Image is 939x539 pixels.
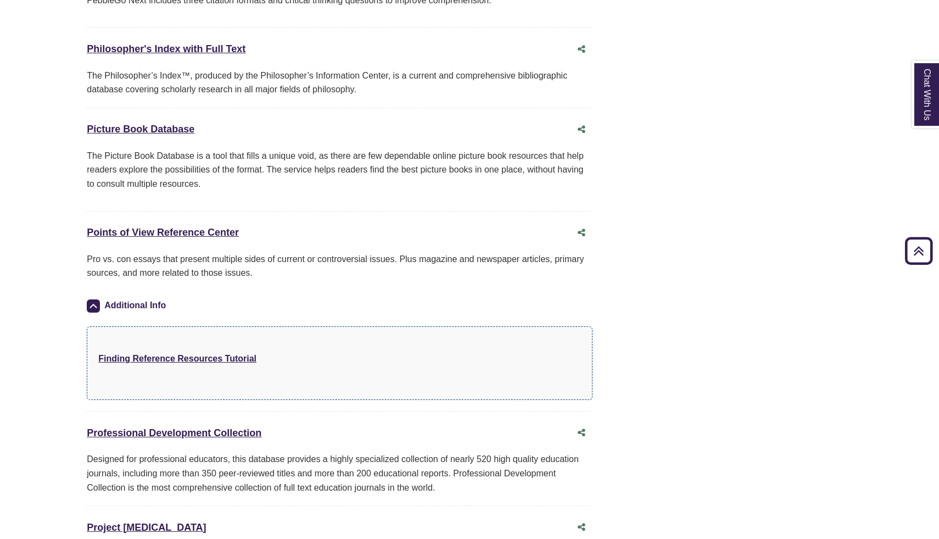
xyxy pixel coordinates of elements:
button: Additional Info [87,298,169,313]
button: Share this database [571,423,593,443]
a: Picture Book Database [87,124,194,135]
a: Points of View Reference Center [87,227,239,238]
a: Finding Reference Resources Tutorial [98,354,256,363]
a: Professional Development Collection [87,427,261,438]
p: The Picture Book Database is a tool that fills a unique void, as there are few dependable online ... [87,149,593,191]
button: Share this database [571,119,593,140]
div: The Philosopher’s Index™, produced by the Philosopher’s Information Center, is a current and comp... [87,69,593,97]
p: Pro vs. con essays that present multiple sides of current or controversial issues. Plus magazine ... [87,252,593,280]
button: Share this database [571,517,593,538]
button: Share this database [571,39,593,60]
a: Back to Top [901,243,936,258]
div: Designed for professional educators, this database provides a highly specialized collection of ne... [87,452,593,494]
a: Project [MEDICAL_DATA] [87,522,206,533]
a: Philosopher's Index with Full Text [87,43,245,54]
button: Share this database [571,223,593,243]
